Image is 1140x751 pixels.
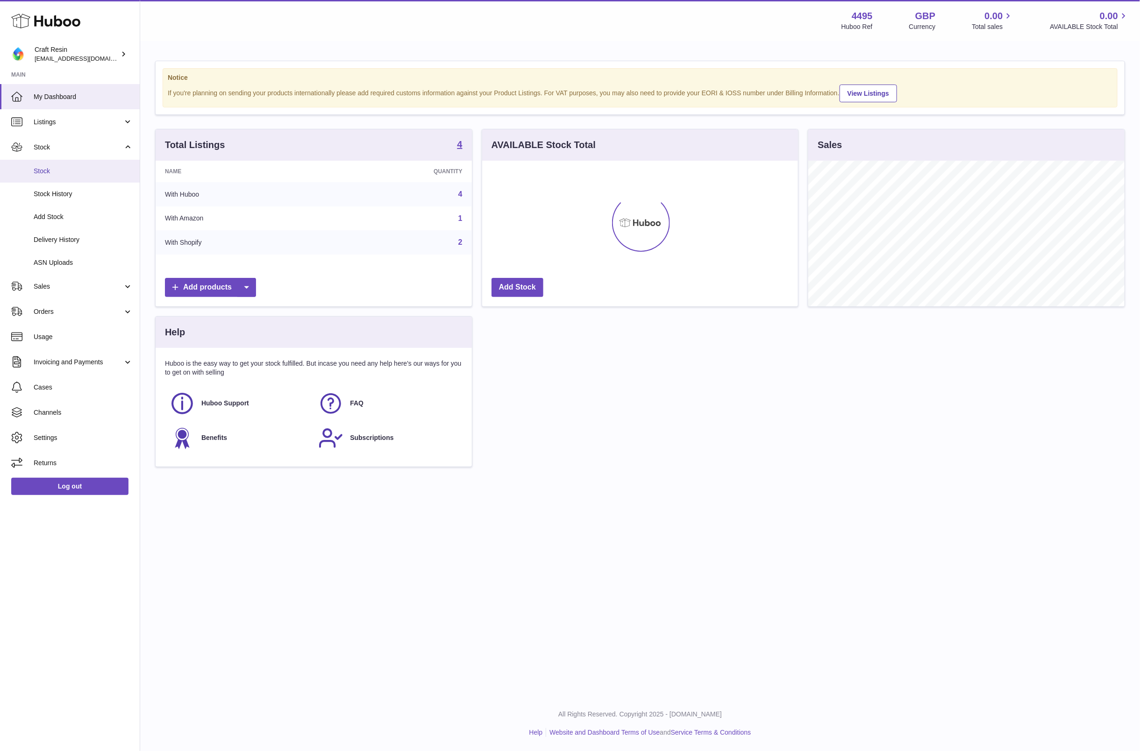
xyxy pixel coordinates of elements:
strong: 4 [457,140,463,149]
strong: Notice [168,73,1112,82]
span: Settings [34,433,133,442]
td: With Shopify [156,230,328,255]
a: Website and Dashboard Terms of Use [549,729,660,736]
a: 2 [458,238,463,246]
div: If you're planning on sending your products internationally please add required customs informati... [168,83,1112,102]
span: Sales [34,282,123,291]
a: Add Stock [492,278,543,297]
span: FAQ [350,399,363,408]
td: With Amazon [156,206,328,231]
span: ASN Uploads [34,258,133,267]
div: Craft Resin [35,45,119,63]
p: All Rights Reserved. Copyright 2025 - [DOMAIN_NAME] [148,710,1133,719]
span: Add Stock [34,213,133,221]
p: Huboo is the easy way to get your stock fulfilled. But incase you need any help here's our ways f... [165,359,463,377]
a: 1 [458,214,463,222]
img: craftresinuk@gmail.com [11,47,25,61]
a: 0.00 AVAILABLE Stock Total [1050,10,1129,31]
span: Returns [34,459,133,468]
a: View Listings [840,85,897,102]
span: [EMAIL_ADDRESS][DOMAIN_NAME] [35,55,137,62]
span: Huboo Support [201,399,249,408]
h3: Sales [818,139,842,151]
a: Help [529,729,543,736]
span: 0.00 [985,10,1003,22]
span: Listings [34,118,123,127]
span: Invoicing and Payments [34,358,123,367]
strong: GBP [915,10,935,22]
a: Service Terms & Conditions [671,729,751,736]
span: Orders [34,307,123,316]
a: 4 [458,190,463,198]
a: Log out [11,478,128,495]
li: and [546,728,751,737]
span: Total sales [972,22,1013,31]
span: Usage [34,333,133,341]
span: 0.00 [1100,10,1118,22]
span: Stock [34,143,123,152]
a: 4 [457,140,463,151]
span: My Dashboard [34,92,133,101]
h3: AVAILABLE Stock Total [492,139,596,151]
span: Benefits [201,433,227,442]
span: Subscriptions [350,433,393,442]
div: Huboo Ref [841,22,873,31]
h3: Total Listings [165,139,225,151]
a: Add products [165,278,256,297]
h3: Help [165,326,185,339]
span: AVAILABLE Stock Total [1050,22,1129,31]
span: Stock [34,167,133,176]
strong: 4495 [852,10,873,22]
span: Channels [34,408,133,417]
div: Currency [909,22,936,31]
a: 0.00 Total sales [972,10,1013,31]
a: Huboo Support [170,391,309,416]
span: Delivery History [34,235,133,244]
td: With Huboo [156,182,328,206]
th: Name [156,161,328,182]
span: Stock History [34,190,133,198]
a: Subscriptions [318,425,457,451]
a: FAQ [318,391,457,416]
span: Cases [34,383,133,392]
a: Benefits [170,425,309,451]
th: Quantity [328,161,471,182]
